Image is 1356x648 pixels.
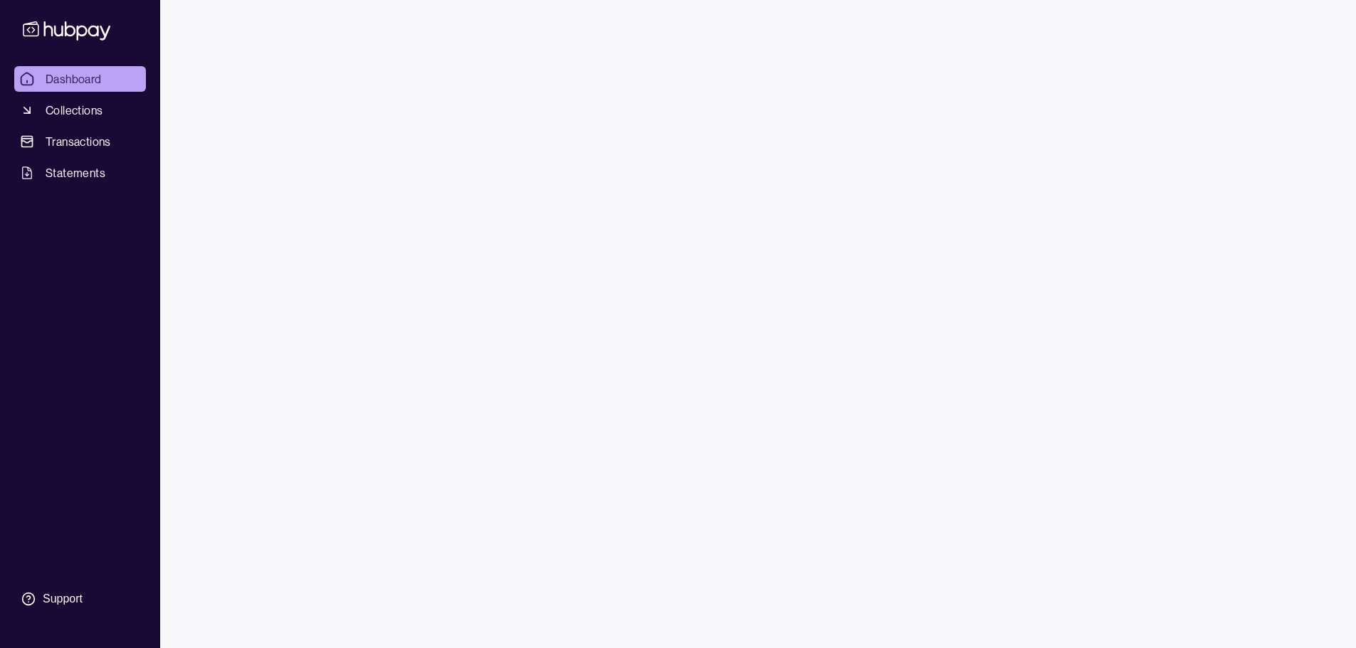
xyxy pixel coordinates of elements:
[43,591,83,607] div: Support
[46,102,103,119] span: Collections
[46,164,105,181] span: Statements
[14,129,146,154] a: Transactions
[14,584,146,614] a: Support
[14,160,146,186] a: Statements
[14,66,146,92] a: Dashboard
[46,133,111,150] span: Transactions
[46,70,102,87] span: Dashboard
[14,97,146,123] a: Collections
